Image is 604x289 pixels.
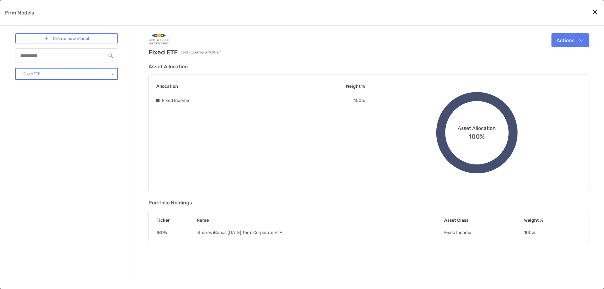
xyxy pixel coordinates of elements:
[444,230,524,236] td: Fixed Income
[148,64,589,69] h3: Asset Allocation
[15,33,118,43] a: Create new model
[444,217,524,223] th: Asset Class
[109,53,113,58] img: input icon
[148,200,589,206] h3: Portfolio Holdings
[469,131,485,140] span: 100%
[180,50,220,54] span: Last updated at [DATE]
[156,217,196,223] th: Ticker
[551,33,589,47] button: Actions
[23,70,40,78] p: Fixed ETF
[196,230,444,236] td: iShares iBonds [DATE] Term Corporate ETF
[346,82,365,90] p: Weight %
[156,230,196,236] td: IBDW
[15,68,118,80] a: Fixed ETF
[162,97,189,104] p: Fixed Income
[148,48,178,56] h2: Fixed ETF
[148,33,169,46] img: Company Logo
[524,217,581,223] th: Weight %
[458,125,496,131] span: Asset Allocation
[524,230,581,236] td: 100 %
[5,9,34,17] p: Firm Models
[354,97,365,104] p: 100 %
[590,8,600,17] button: Close modal
[196,217,444,223] th: Name
[156,82,178,90] p: Allocation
